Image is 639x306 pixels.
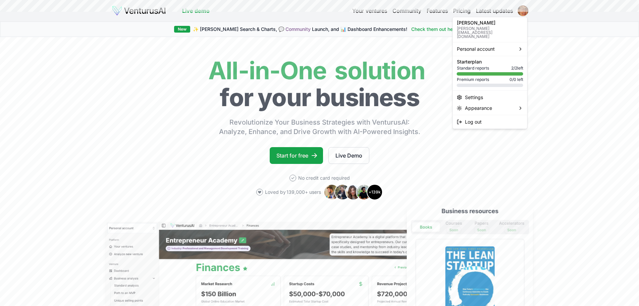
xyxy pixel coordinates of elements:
[457,77,489,82] span: Premium reports
[465,105,492,112] span: Appearance
[270,147,323,164] a: Start for free
[193,26,407,33] span: ✨ [PERSON_NAME] Search & Charts, 💬 Launch, and 📊 Dashboard Enhancements!
[510,77,523,82] span: 0 / 0 left
[411,26,465,33] a: Check them out here
[356,184,372,200] img: Avatar 4
[457,59,523,64] p: Starter plan
[457,27,523,39] p: [PERSON_NAME][EMAIL_ADDRESS][DOMAIN_NAME]
[465,119,482,125] span: Log out
[457,20,523,25] p: [PERSON_NAME]
[457,65,489,71] span: Standard reports
[174,26,190,33] div: New
[324,184,340,200] img: Avatar 1
[345,184,361,200] img: Avatar 3
[454,92,526,103] a: Settings
[285,26,311,32] a: Community
[328,147,369,164] a: Live Demo
[457,46,495,52] span: Personal account
[334,184,351,200] img: Avatar 2
[511,65,523,71] span: 2 / 2 left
